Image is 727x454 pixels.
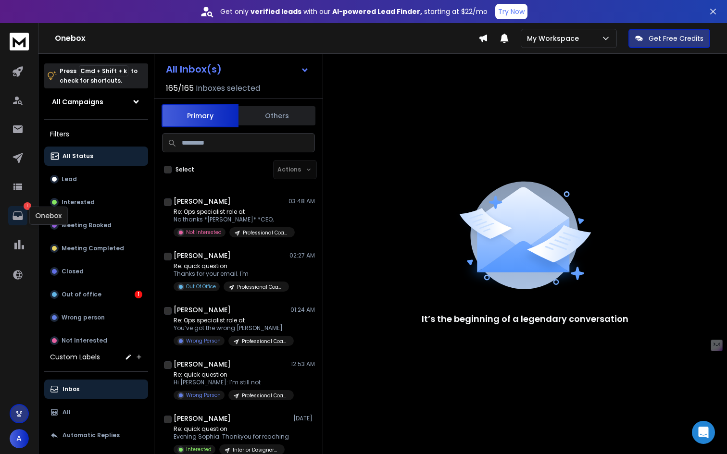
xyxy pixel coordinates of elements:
p: Re: quick question [174,425,289,433]
p: Inbox [63,385,79,393]
button: All Inbox(s) [158,60,317,79]
p: Wrong Person [186,337,221,344]
p: 1 [24,202,31,210]
h1: All Campaigns [52,97,103,107]
button: All [44,403,148,422]
button: A [10,429,29,448]
span: 165 / 165 [166,83,194,94]
a: 1 [8,206,27,225]
button: Meeting Booked [44,216,148,235]
span: Cmd + Shift + k [79,65,128,76]
h1: [PERSON_NAME] [174,196,231,206]
button: Automatic Replies [44,426,148,445]
p: Re: Ops specialist role at [174,208,289,216]
p: Meeting Completed [62,245,124,252]
p: Not Interested [62,337,107,344]
p: 01:24 AM [290,306,315,314]
button: All Status [44,147,148,166]
p: All Status [63,152,93,160]
p: Re: quick question [174,371,289,379]
p: 02:27 AM [289,252,315,259]
p: Professional Coaches [242,338,288,345]
p: Closed [62,268,84,275]
div: Onebox [29,207,68,225]
p: Professional Coaches [242,392,288,399]
p: Not Interested [186,229,222,236]
h1: [PERSON_NAME] [174,414,231,423]
button: Not Interested [44,331,148,350]
p: 12:53 AM [291,360,315,368]
p: Thanks for your email. I'm [174,270,289,278]
p: All [63,408,71,416]
p: Wrong person [62,314,105,321]
strong: verified leads [251,7,301,16]
p: No thanks *[PERSON_NAME]* *CEO, [174,216,289,223]
label: Select [175,166,194,173]
button: Others [238,105,315,126]
p: Out Of Office [186,283,216,290]
p: Press to check for shortcuts. [60,66,138,86]
button: Interested [44,193,148,212]
p: Professional Coaches [237,283,283,291]
p: Get Free Credits [649,34,703,43]
p: Get only with our starting at $22/mo [220,7,488,16]
p: Professional Coaches [243,229,289,236]
button: Inbox [44,380,148,399]
h3: Custom Labels [50,352,100,362]
strong: AI-powered Lead Finder, [332,7,422,16]
p: Interior Designers - GMAP [233,446,279,454]
p: My Workspace [527,34,583,43]
p: [DATE] [293,415,315,422]
p: Wrong Person [186,392,221,399]
button: Meeting Completed [44,239,148,258]
p: Out of office [62,291,101,298]
p: Try Now [498,7,525,16]
h1: [PERSON_NAME] [174,251,231,260]
button: All Campaigns [44,92,148,111]
p: Interested [62,198,95,206]
button: Closed [44,262,148,281]
button: Try Now [495,4,527,19]
p: Meeting Booked [62,221,112,229]
p: It’s the beginning of a legendary conversation [422,312,628,326]
h3: Filters [44,127,148,141]
button: Get Free Credits [628,29,710,48]
p: Lead [62,175,77,183]
button: Wrong person [44,308,148,327]
p: Evening Sophia. Thankyou for reaching [174,433,289,441]
p: Re: quick question [174,262,289,270]
p: Re: Ops specialist role at [174,317,289,324]
p: Hi [PERSON_NAME]: I’m still not [174,379,289,386]
div: Open Intercom Messenger [692,421,715,444]
p: 03:48 AM [288,197,315,205]
h1: [PERSON_NAME] [174,305,231,315]
p: Interested [186,446,212,453]
h3: Inboxes selected [196,83,260,94]
p: Automatic Replies [63,431,120,439]
div: 1 [135,291,142,298]
img: logo [10,33,29,50]
h1: Onebox [55,33,478,44]
h1: All Inbox(s) [166,64,222,74]
button: Out of office1 [44,285,148,304]
button: Primary [162,104,238,127]
button: Lead [44,170,148,189]
p: You’ve got the wrong [PERSON_NAME] [174,324,289,332]
h1: [PERSON_NAME] [174,359,231,369]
